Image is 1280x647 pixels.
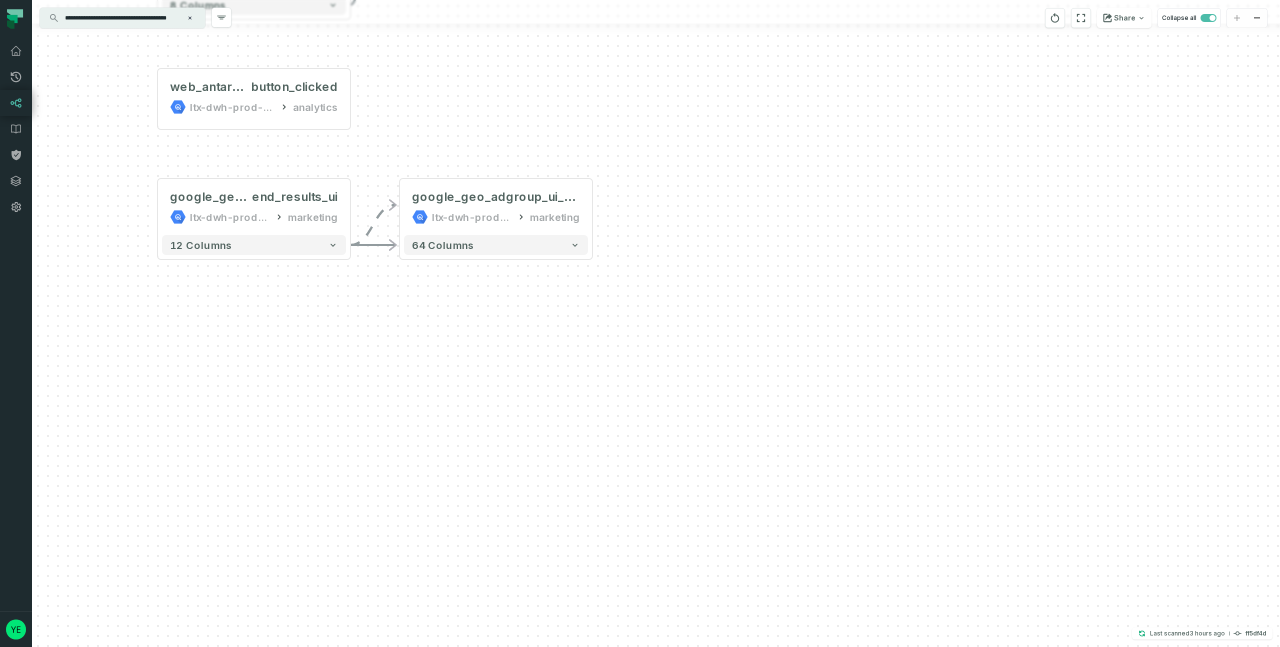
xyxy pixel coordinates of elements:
[252,189,338,205] span: end_results_ui
[170,79,251,95] span: web_antares_sfs_
[170,189,252,205] span: google_geo_adgroup_level_sp
[1157,8,1221,28] button: Collapse all
[170,189,338,205] div: google_geo_adgroup_level_spend_results_ui
[288,209,338,225] div: marketing
[530,209,580,225] div: marketing
[1150,628,1225,638] p: Last scanned
[251,79,338,95] span: button_clicked
[6,619,26,639] img: avatar of yedidya
[1097,8,1151,28] button: Share
[412,189,580,205] div: google_geo_adgroup_ui_ulei
[170,79,338,95] div: web_antares_sfs_button_clicked
[412,239,474,251] span: 64 columns
[190,99,275,115] div: ltx-dwh-prod-raw
[1132,627,1272,639] button: Last scanned[DATE] 8:52:56 AMff5df4d
[432,209,512,225] div: ltx-dwh-prod-processed
[1245,630,1266,636] h4: ff5df4d
[185,13,195,23] button: Clear search query
[190,209,270,225] div: ltx-dwh-prod-processed
[1189,629,1225,637] relative-time: Sep 15, 2025, 8:52 AM GMT+3
[350,205,396,245] g: Edge from d79e94dfb139152344a31b64d754d3e9 to 3bb9a192332bb7127f17765830d18a48
[170,239,232,251] span: 12 columns
[293,99,338,115] div: analytics
[1247,8,1267,28] button: zoom out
